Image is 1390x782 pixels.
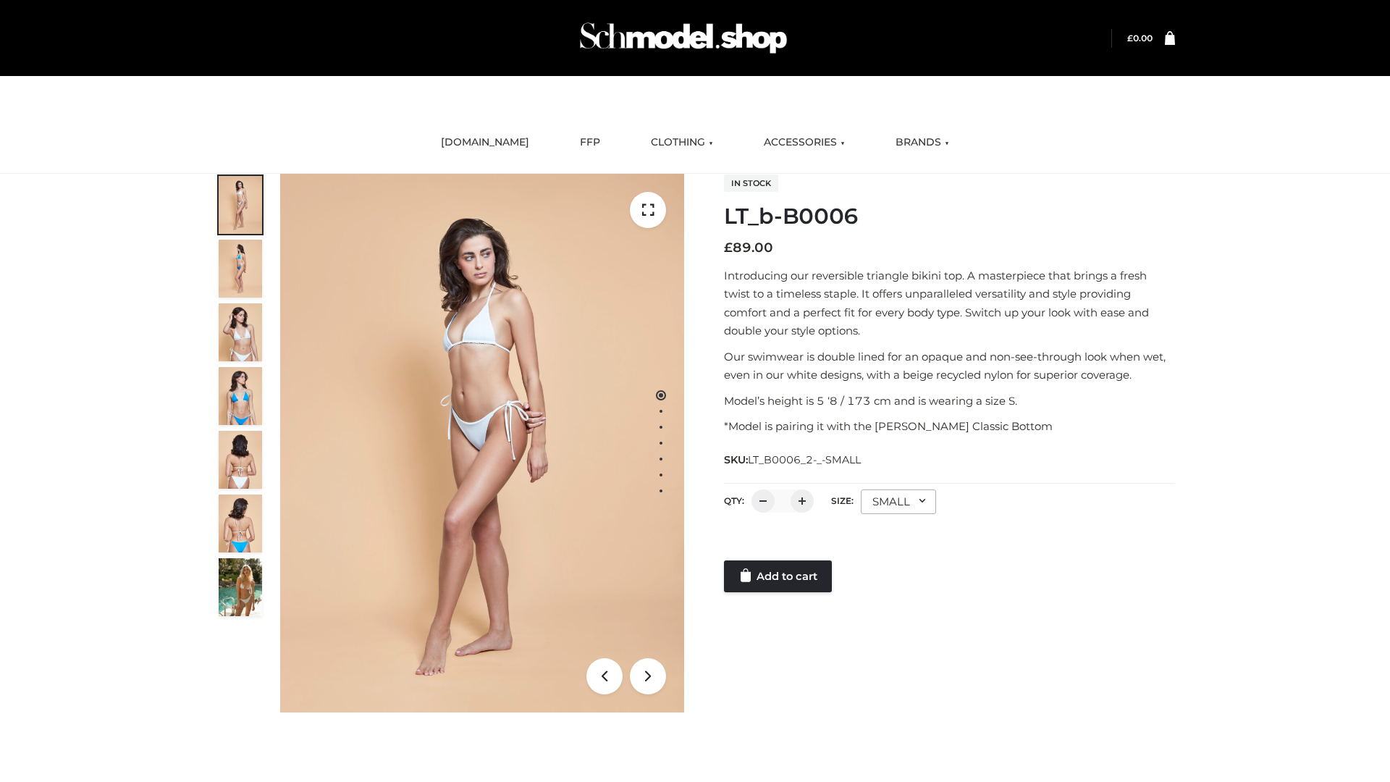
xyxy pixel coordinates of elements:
[1127,33,1153,43] a: £0.00
[748,453,861,466] span: LT_B0006_2-_-SMALL
[219,495,262,552] img: ArielClassicBikiniTop_CloudNine_AzureSky_OW114ECO_8-scaled.jpg
[1127,33,1153,43] bdi: 0.00
[831,495,854,506] label: Size:
[724,451,862,468] span: SKU:
[219,367,262,425] img: ArielClassicBikiniTop_CloudNine_AzureSky_OW114ECO_4-scaled.jpg
[430,127,540,159] a: [DOMAIN_NAME]
[575,9,792,67] img: Schmodel Admin 964
[219,431,262,489] img: ArielClassicBikiniTop_CloudNine_AzureSky_OW114ECO_7-scaled.jpg
[219,558,262,616] img: Arieltop_CloudNine_AzureSky2.jpg
[219,303,262,361] img: ArielClassicBikiniTop_CloudNine_AzureSky_OW114ECO_3-scaled.jpg
[724,495,744,506] label: QTY:
[219,176,262,234] img: ArielClassicBikiniTop_CloudNine_AzureSky_OW114ECO_1-scaled.jpg
[640,127,724,159] a: CLOTHING
[569,127,611,159] a: FFP
[724,417,1175,436] p: *Model is pairing it with the [PERSON_NAME] Classic Bottom
[724,240,733,256] span: £
[724,240,773,256] bdi: 89.00
[219,240,262,298] img: ArielClassicBikiniTop_CloudNine_AzureSky_OW114ECO_2-scaled.jpg
[861,489,936,514] div: SMALL
[885,127,960,159] a: BRANDS
[724,560,832,592] a: Add to cart
[753,127,856,159] a: ACCESSORIES
[724,266,1175,340] p: Introducing our reversible triangle bikini top. A masterpiece that brings a fresh twist to a time...
[724,348,1175,384] p: Our swimwear is double lined for an opaque and non-see-through look when wet, even in our white d...
[724,175,778,192] span: In stock
[724,392,1175,411] p: Model’s height is 5 ‘8 / 173 cm and is wearing a size S.
[1127,33,1133,43] span: £
[280,174,684,712] img: ArielClassicBikiniTop_CloudNine_AzureSky_OW114ECO_1
[724,203,1175,230] h1: LT_b-B0006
